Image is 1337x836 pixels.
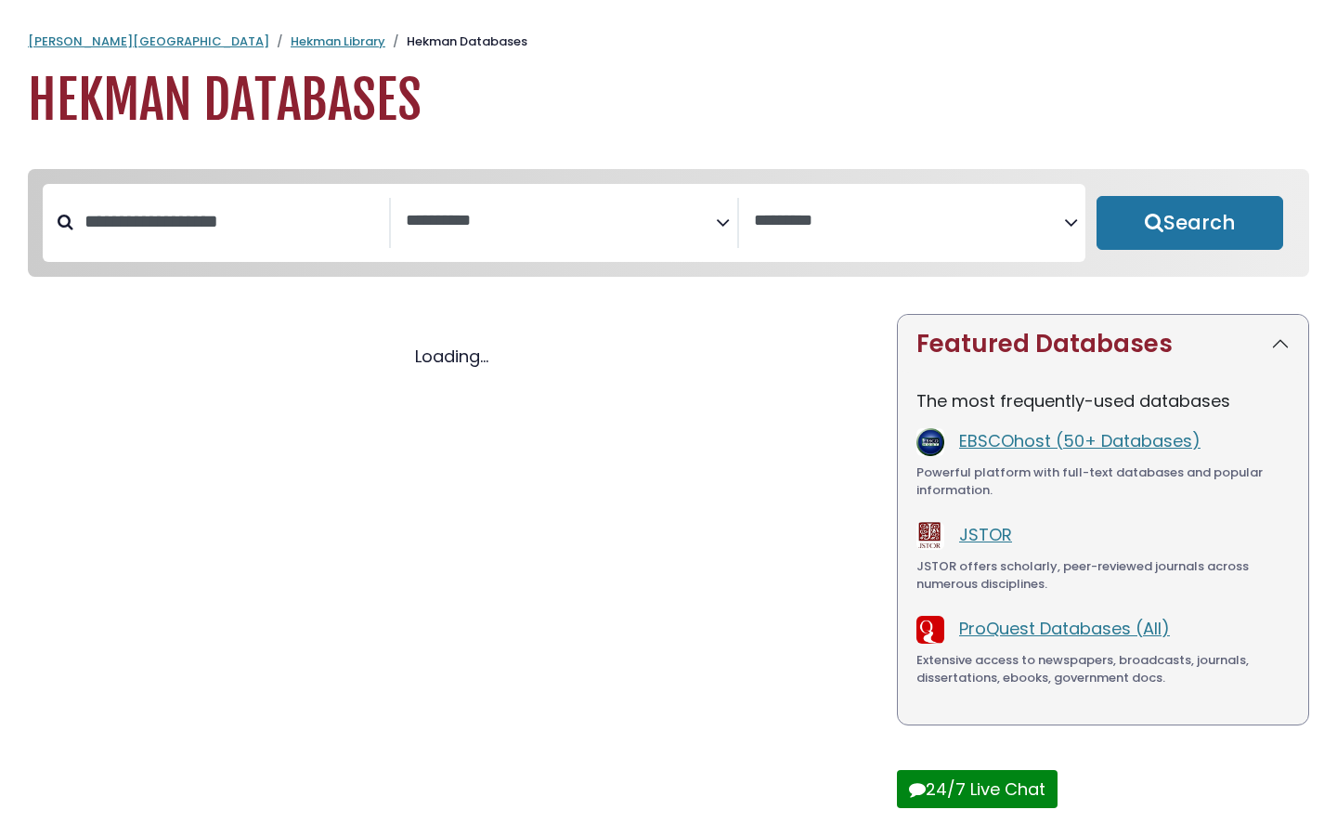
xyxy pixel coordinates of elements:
[916,464,1290,500] div: Powerful platform with full-text databases and popular information.
[28,169,1309,277] nav: Search filters
[28,33,269,50] a: [PERSON_NAME][GEOGRAPHIC_DATA]
[916,388,1290,413] p: The most frequently-used databases
[916,651,1290,687] div: Extensive access to newspapers, broadcasts, journals, dissertations, ebooks, government docs.
[385,33,527,51] li: Hekman Databases
[898,315,1308,373] button: Featured Databases
[959,429,1201,452] a: EBSCOhost (50+ Databases)
[28,33,1309,51] nav: breadcrumb
[959,617,1170,640] a: ProQuest Databases (All)
[959,523,1012,546] a: JSTOR
[291,33,385,50] a: Hekman Library
[754,212,1064,231] textarea: Search
[406,212,716,231] textarea: Search
[28,70,1309,132] h1: Hekman Databases
[1097,196,1283,250] button: Submit for Search Results
[28,344,875,369] div: Loading...
[916,557,1290,594] div: JSTOR offers scholarly, peer-reviewed journals across numerous disciplines.
[73,206,389,237] input: Search database by title or keyword
[897,770,1058,808] button: 24/7 Live Chat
